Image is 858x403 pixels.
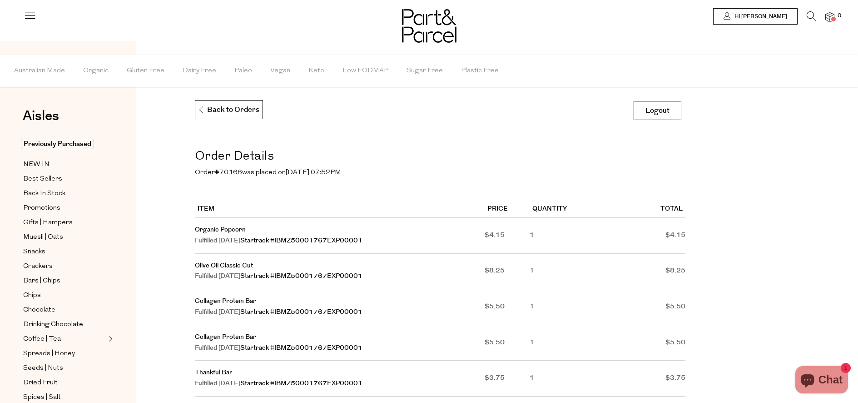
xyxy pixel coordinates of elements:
[23,246,106,257] a: Snacks
[485,325,530,361] td: $5.50
[793,366,851,396] inbox-online-store-chat: Shopify online store chat
[23,173,106,185] a: Best Sellers
[599,361,685,397] td: $3.75
[23,377,106,388] a: Dried Fruit
[402,9,456,43] img: Part&Parcel
[23,304,106,316] a: Chocolate
[195,261,253,270] a: Olive Oil Classic Cut
[825,12,834,22] a: 0
[183,55,216,87] span: Dairy Free
[23,276,60,287] span: Bars | Chips
[485,201,530,218] th: Price
[23,109,59,132] a: Aisles
[461,55,499,87] span: Plastic Free
[485,361,530,397] td: $3.75
[23,378,58,388] span: Dried Fruit
[106,333,113,344] button: Expand/Collapse Coffee | Tea
[195,201,485,218] th: Item
[215,169,242,176] mark: #70166
[835,12,843,20] span: 0
[23,275,106,287] a: Bars | Chips
[634,101,681,120] a: Logout
[23,217,73,228] span: Gifts | Hampers
[23,261,53,272] span: Crackers
[83,55,109,87] span: Organic
[21,139,94,149] span: Previously Purchased
[195,368,233,377] a: Thankful Bar
[599,201,685,218] th: Total
[713,8,798,25] a: Hi [PERSON_NAME]
[195,146,685,167] h2: Order Details
[23,392,106,403] a: Spices | Salt
[23,247,45,257] span: Snacks
[23,290,41,301] span: Chips
[23,159,50,170] span: NEW IN
[23,139,106,150] a: Previously Purchased
[23,363,106,374] a: Seeds | Nuts
[23,319,106,330] a: Drinking Chocolate
[195,343,485,354] div: Fulfilled [DATE]
[240,272,362,281] a: Startrack #IBMZ50001767EXP00001
[23,290,106,301] a: Chips
[127,55,164,87] span: Gluten Free
[732,13,787,20] span: Hi [PERSON_NAME]
[240,379,362,388] a: Startrack #IBMZ50001767EXP00001
[530,201,599,218] th: Quantity
[286,169,341,176] mark: [DATE] 07:52PM
[485,218,530,254] td: $4.15
[195,297,256,306] a: Collagen Protein Bar
[342,55,388,87] span: Low FODMAP
[195,271,485,282] div: Fulfilled [DATE]
[198,101,259,120] p: Back to Orders
[530,218,599,254] td: 1
[23,261,106,272] a: Crackers
[530,325,599,361] td: 1
[23,363,63,374] span: Seeds | Nuts
[23,203,60,214] span: Promotions
[23,319,83,330] span: Drinking Chocolate
[599,218,685,254] td: $4.15
[23,333,106,345] a: Coffee | Tea
[23,334,61,345] span: Coffee | Tea
[195,332,256,342] a: Collagen Protein Bar
[23,188,106,199] a: Back In Stock
[195,167,685,178] p: Order was placed on
[23,174,62,185] span: Best Sellers
[530,289,599,325] td: 1
[240,343,362,353] a: Startrack #IBMZ50001767EXP00001
[195,236,485,247] div: Fulfilled [DATE]
[23,392,61,403] span: Spices | Salt
[485,289,530,325] td: $5.50
[23,217,106,228] a: Gifts | Hampers
[23,232,63,243] span: Muesli | Oats
[195,307,485,318] div: Fulfilled [DATE]
[23,348,75,359] span: Spreads | Honey
[23,305,55,316] span: Chocolate
[23,232,106,243] a: Muesli | Oats
[23,348,106,359] a: Spreads | Honey
[240,236,362,245] a: Startrack #IBMZ50001767EXP00001
[23,202,106,214] a: Promotions
[270,55,290,87] span: Vegan
[599,289,685,325] td: $5.50
[14,55,65,87] span: Australian Made
[599,325,685,361] td: $5.50
[240,307,362,317] a: Startrack #IBMZ50001767EXP00001
[23,159,106,170] a: NEW IN
[407,55,443,87] span: Sugar Free
[195,100,263,119] a: Back to Orders
[530,254,599,290] td: 1
[599,254,685,290] td: $8.25
[308,55,324,87] span: Keto
[195,378,485,389] div: Fulfilled [DATE]
[485,254,530,290] td: $8.25
[530,361,599,397] td: 1
[195,225,246,234] a: Organic Popcorn
[23,106,59,126] span: Aisles
[234,55,252,87] span: Paleo
[23,188,65,199] span: Back In Stock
